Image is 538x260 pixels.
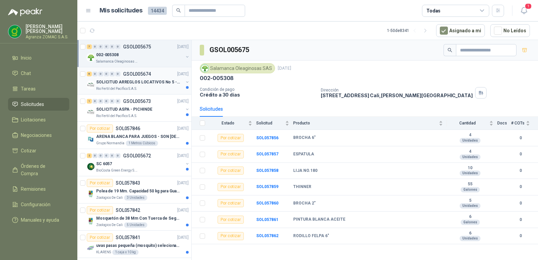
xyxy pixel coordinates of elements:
span: Solicitudes [21,101,44,108]
b: SOL057857 [256,152,278,156]
div: 0 [115,99,120,104]
div: Unidades [460,154,481,160]
div: Por cotizar [87,233,113,242]
img: Company Logo [87,81,95,89]
a: 7 0 0 0 0 0 GSOL005675[DATE] Company Logo002-005308Salamanca Oleaginosas SAS [87,43,190,64]
p: [DATE] [177,44,189,50]
p: Polea de 19 Mm. Capacidad 50 kg para Guaya. Cable O [GEOGRAPHIC_DATA] [96,188,180,194]
div: 0 [104,72,109,76]
b: PINTURA BLANCA ACEITE [293,217,345,222]
div: Por cotizar [218,232,244,240]
div: 0 [110,153,115,158]
button: 1 [518,5,530,17]
div: Solicitudes [200,105,223,113]
p: Dirección [321,88,473,92]
div: 0 [115,44,120,49]
span: 1 [525,3,532,9]
div: Unidades [460,236,481,241]
p: [DATE] [177,71,189,77]
div: 0 [115,72,120,76]
a: Negociaciones [8,129,69,142]
div: 0 [110,72,115,76]
b: THINNER [293,184,311,190]
th: Estado [209,117,256,130]
th: Cantidad [447,117,497,130]
b: 0 [511,217,530,223]
div: Por cotizar [218,134,244,142]
th: Solicitud [256,117,293,130]
a: Remisiones [8,183,69,195]
div: Por cotizar [218,166,244,175]
b: SOL057858 [256,168,278,173]
b: 4 [447,133,493,138]
span: Remisiones [21,185,46,193]
div: 0 [98,99,103,104]
p: SOL057846 [116,126,140,131]
b: 0 [511,200,530,207]
span: Órdenes de Compra [21,162,63,177]
div: Por cotizar [218,199,244,207]
p: GSOL005674 [123,72,151,76]
span: Licitaciones [21,116,46,123]
th: Docs [497,117,511,130]
a: Chat [8,67,69,80]
div: 0 [104,99,109,104]
span: Producto [293,121,437,125]
div: Unidades [460,171,481,176]
img: Company Logo [87,108,95,116]
p: [DATE] [177,98,189,105]
p: SC 6057 [96,161,112,167]
div: Por cotizar [87,179,113,187]
p: [DATE] [177,234,189,241]
div: 7 [87,44,92,49]
span: Negociaciones [21,132,52,139]
div: Galones [461,220,480,225]
div: 1 [87,99,92,104]
b: 0 [511,151,530,157]
b: LIJA NO.180 [293,168,317,174]
a: SOL057856 [256,136,278,140]
b: RODILLO FELPA 6" [293,233,329,239]
b: 0 [511,233,530,239]
div: 3 Unidades [124,195,147,200]
p: [DATE] [278,65,291,72]
p: BioCosta Green Energy S.A.S [96,168,139,173]
span: search [448,48,452,52]
a: 1 0 0 0 0 0 GSOL005673[DATE] Company LogoSOLICITUD ASPA - PICHINDERio Fertil del Pacífico S.A.S. [87,97,190,119]
div: 0 [110,44,115,49]
div: 0 [98,44,103,49]
th: Producto [293,117,447,130]
div: 0 [92,99,98,104]
p: Salamanca Oleaginosas SAS [96,59,139,64]
span: Tareas [21,85,36,92]
span: search [176,8,181,13]
div: 0 [92,153,98,158]
div: 0 [104,44,109,49]
p: [DATE] [177,207,189,214]
b: BROCHA 6" [293,135,316,141]
div: Unidades [460,203,481,209]
div: 0 [104,153,109,158]
img: Company Logo [87,244,95,252]
a: Cotizar [8,144,69,157]
h3: GSOL005675 [209,45,250,55]
button: No Leídos [490,24,530,37]
p: uvas pasas pequeña (mosquito) selecionada [96,243,180,249]
img: Company Logo [87,190,95,198]
b: BROCHA 2" [293,201,316,206]
span: Inicio [21,54,32,62]
div: Por cotizar [218,183,244,191]
b: 10 [447,165,493,171]
p: [DATE] [177,125,189,132]
a: 6 0 0 0 0 0 GSOL005674[DATE] Company LogoSOLICITUD ARREGLOS LOCATIVOS No 5 - PICHINDERio Fertil d... [87,70,190,91]
div: 0 [98,153,103,158]
span: Manuales y ayuda [21,216,59,224]
p: [PERSON_NAME] [PERSON_NAME] [26,24,69,34]
div: 6 [87,72,92,76]
div: 1 caja x 10 kg [112,250,139,255]
a: Manuales y ayuda [8,214,69,226]
p: Condición de pago [200,87,315,92]
p: [DATE] [177,153,189,159]
p: KLARENS [96,250,111,255]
